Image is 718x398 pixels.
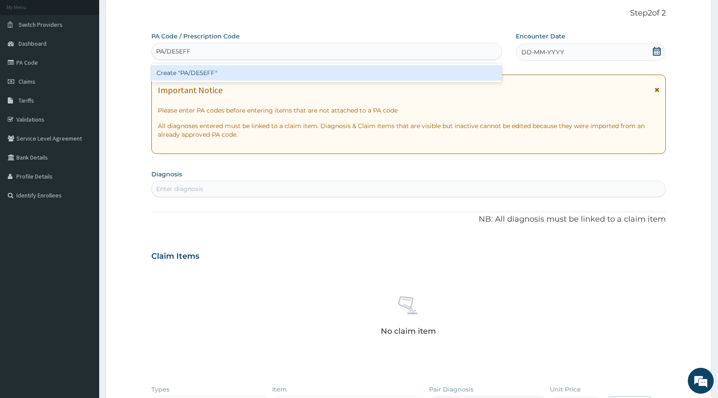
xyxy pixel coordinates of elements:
h1: Important Notice [158,85,223,95]
p: NB: All diagnosis must be linked to a claim item [151,214,666,225]
span: Tariffs [19,97,34,104]
span: Dashboard [19,40,47,47]
span: We're online! [50,109,119,196]
span: Switch Providers [19,21,63,28]
p: Please enter PA codes before entering items that are not attached to a PA code [158,106,659,115]
span: Claims [19,78,35,85]
span: DD-MM-YYYY [521,48,564,56]
label: Encounter Date [516,32,565,41]
label: PA Code / Prescription Code [151,32,240,41]
p: Step 2 of 2 [151,9,666,18]
div: Minimize live chat window [141,4,162,25]
h3: Claim Items [151,252,199,261]
label: Diagnosis [151,170,182,179]
div: Chat with us now [45,48,145,60]
div: Create "PA/DE5EFF" [151,65,502,81]
p: All diagnoses entered must be linked to a claim item. Diagnosis & Claim Items that are visible bu... [158,122,659,139]
p: No claim item [381,327,436,335]
img: d_794563401_company_1708531726252_794563401 [16,43,35,65]
div: Enter diagnosis [156,185,203,193]
textarea: Type your message and hit 'Enter' [4,235,164,266]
